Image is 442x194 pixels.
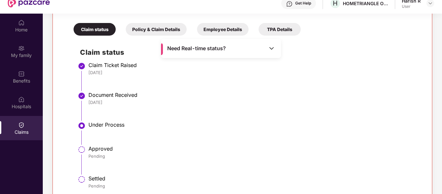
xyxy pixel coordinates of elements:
span: Need Real-time status? [167,45,226,52]
img: svg+xml;base64,PHN2ZyBpZD0iQmVuZWZpdHMiIHhtbG5zPSJodHRwOi8vd3d3LnczLm9yZy8yMDAwL3N2ZyIgd2lkdGg9Ij... [18,71,25,77]
img: svg+xml;base64,PHN2ZyBpZD0iU3RlcC1Eb25lLTMyeDMyIiB4bWxucz0iaHR0cDovL3d3dy53My5vcmcvMjAwMC9zdmciIH... [78,62,86,70]
img: svg+xml;base64,PHN2ZyBpZD0iU3RlcC1QZW5kaW5nLTMyeDMyIiB4bWxucz0iaHR0cDovL3d3dy53My5vcmcvMjAwMC9zdm... [78,146,86,154]
div: Pending [88,153,418,159]
div: Policy & Claim Details [126,23,187,36]
div: Under Process [88,121,418,128]
img: svg+xml;base64,PHN2ZyBpZD0iSGVscC0zMngzMiIgeG1sbnM9Imh0dHA6Ly93d3cudzMub3JnLzIwMDAvc3ZnIiB3aWR0aD... [286,1,293,7]
h2: Claim status [80,47,418,58]
img: svg+xml;base64,PHN2ZyBpZD0iRHJvcGRvd24tMzJ4MzIiIHhtbG5zPSJodHRwOi8vd3d3LnczLm9yZy8yMDAwL3N2ZyIgd2... [428,1,433,6]
img: svg+xml;base64,PHN2ZyBpZD0iU3RlcC1Eb25lLTMyeDMyIiB4bWxucz0iaHR0cDovL3d3dy53My5vcmcvMjAwMC9zdmciIH... [78,92,86,100]
div: Claim status [74,23,116,36]
div: User [402,4,421,9]
img: Toggle Icon [268,45,275,51]
div: Settled [88,175,418,182]
div: [DATE] [88,99,418,105]
img: svg+xml;base64,PHN2ZyBpZD0iSG9zcGl0YWxzIiB4bWxucz0iaHR0cDovL3d3dy53My5vcmcvMjAwMC9zdmciIHdpZHRoPS... [18,96,25,103]
img: svg+xml;base64,PHN2ZyBpZD0iU3RlcC1QZW5kaW5nLTMyeDMyIiB4bWxucz0iaHR0cDovL3d3dy53My5vcmcvMjAwMC9zdm... [78,176,86,183]
div: [DATE] [88,70,418,75]
div: Pending [88,183,418,189]
div: Employee Details [197,23,249,36]
img: svg+xml;base64,PHN2ZyB3aWR0aD0iMjAiIGhlaWdodD0iMjAiIHZpZXdCb3g9IjAgMCAyMCAyMCIgZmlsbD0ibm9uZSIgeG... [18,45,25,51]
img: svg+xml;base64,PHN2ZyBpZD0iQ2xhaW0iIHhtbG5zPSJodHRwOi8vd3d3LnczLm9yZy8yMDAwL3N2ZyIgd2lkdGg9IjIwIi... [18,122,25,128]
div: Approved [88,145,418,152]
div: Get Help [295,1,311,6]
div: Document Received [88,92,418,98]
div: Claim Ticket Raised [88,62,418,68]
div: TPA Details [259,23,301,36]
div: HOMETRIANGLE ONLINE SERVICES PRIVATE LIMITED [343,0,388,6]
img: svg+xml;base64,PHN2ZyBpZD0iU3RlcC1BY3RpdmUtMzJ4MzIiIHhtbG5zPSJodHRwOi8vd3d3LnczLm9yZy8yMDAwL3N2Zy... [78,122,86,130]
img: svg+xml;base64,PHN2ZyBpZD0iSG9tZSIgeG1sbnM9Imh0dHA6Ly93d3cudzMub3JnLzIwMDAvc3ZnIiB3aWR0aD0iMjAiIG... [18,19,25,26]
